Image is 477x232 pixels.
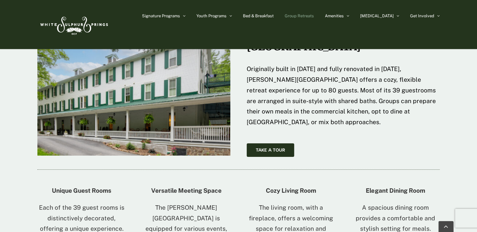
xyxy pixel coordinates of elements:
strong: Versatile Meeting Space [151,187,222,194]
span: Bed & Breakfast [243,14,274,18]
span: Youth Programs [196,14,227,18]
span: Amenities [325,14,344,18]
strong: Unique Guest Rooms [52,187,111,194]
span: Signature Programs [142,14,180,18]
a: Take A Tour [247,143,294,157]
span: Group Retreats [285,14,314,18]
span: [MEDICAL_DATA] [360,14,394,18]
strong: Cozy Living Room [266,187,316,194]
strong: Elegant Dining Room [366,187,425,194]
span: Get Involved [410,14,434,18]
span: Originally built in [DATE] and fully renovated in [DATE], [PERSON_NAME][GEOGRAPHIC_DATA] offers a... [247,65,436,125]
span: Take A Tour [256,147,285,153]
img: harrison-hero-image [37,11,231,156]
img: White Sulphur Springs Logo [37,10,110,39]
